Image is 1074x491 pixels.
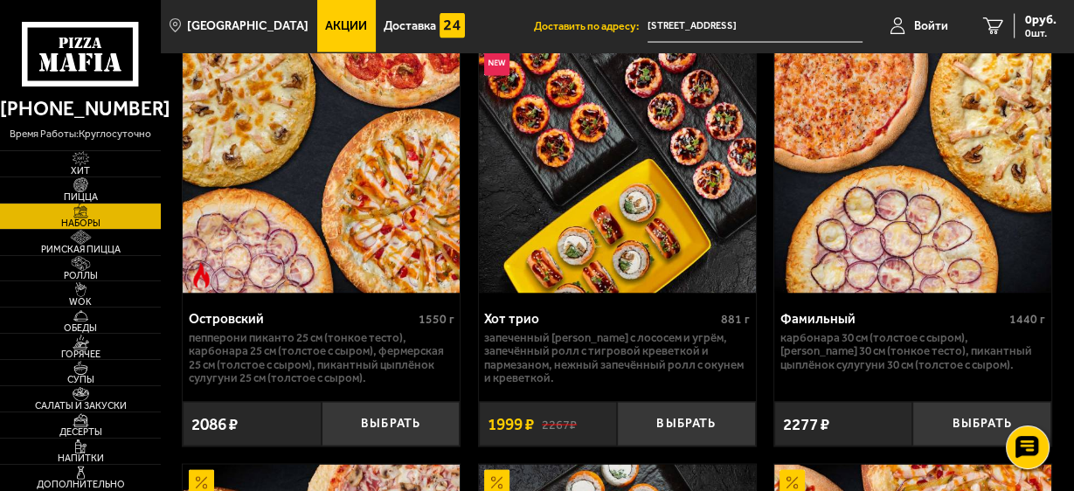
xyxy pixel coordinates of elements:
[479,11,756,294] img: Хот трио
[384,20,436,32] span: Доставка
[783,416,829,432] span: 2277 ₽
[484,51,509,76] img: Новинка
[648,10,863,43] span: Лермонтовский проспект, 37
[912,402,1051,446] button: Выбрать
[542,416,577,432] s: 2267 ₽
[484,331,750,384] p: Запеченный [PERSON_NAME] с лососем и угрём, Запечённый ролл с тигровой креветкой и пармезаном, Не...
[440,13,465,38] img: 15daf4d41897b9f0e9f617042186c801.svg
[488,416,534,432] span: 1999 ₽
[189,311,414,327] div: Островский
[774,11,1051,294] a: АкционныйФамильный
[648,10,863,43] input: Ваш адрес доставки
[780,331,1046,371] p: Карбонара 30 см (толстое с сыром), [PERSON_NAME] 30 см (тонкое тесто), Пикантный цыплёнок сулугун...
[419,312,454,327] span: 1550 г
[484,311,717,327] div: Хот трио
[1009,312,1045,327] span: 1440 г
[617,402,756,446] button: Выбрать
[183,11,460,294] a: АкционныйОстрое блюдоОстровский
[187,20,308,32] span: [GEOGRAPHIC_DATA]
[774,11,1051,294] img: Фамильный
[325,20,367,32] span: Акции
[914,20,948,32] span: Войти
[183,11,460,294] img: Островский
[189,331,454,384] p: Пепперони Пиканто 25 см (тонкое тесто), Карбонара 25 см (толстое с сыром), Фермерская 25 см (толс...
[191,416,238,432] span: 2086 ₽
[189,263,214,288] img: Острое блюдо
[534,21,648,31] span: Доставить по адресу:
[1025,28,1057,38] span: 0 шт.
[721,312,750,327] span: 881 г
[1025,14,1057,26] span: 0 руб.
[479,11,756,294] a: АкционныйНовинкаХот трио
[780,311,1006,327] div: Фамильный
[322,402,461,446] button: Выбрать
